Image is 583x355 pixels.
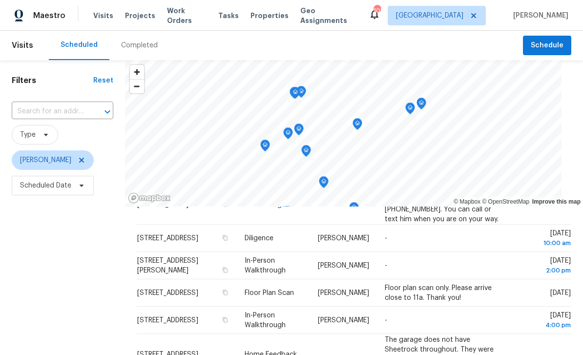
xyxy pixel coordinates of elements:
[137,191,198,208] span: [STREET_ADDRESS][PERSON_NAME]
[130,79,144,93] button: Zoom out
[20,155,71,165] span: [PERSON_NAME]
[454,198,480,205] a: Mapbox
[516,312,571,330] span: [DATE]
[101,105,114,119] button: Open
[523,36,571,56] button: Schedule
[245,257,286,274] span: In-Person Walkthrough
[128,192,171,204] a: Mapbox homepage
[396,11,463,21] span: [GEOGRAPHIC_DATA]
[385,285,492,301] span: Floor plan scan only. Please arrive close to 11a. Thank you!
[319,176,329,191] div: Map marker
[12,35,33,56] span: Visits
[93,11,113,21] span: Visits
[509,11,568,21] span: [PERSON_NAME]
[353,118,362,133] div: Map marker
[121,41,158,50] div: Completed
[220,288,229,297] button: Copy Address
[300,6,357,25] span: Geo Assignments
[516,191,571,209] span: [DATE]
[516,257,571,275] span: [DATE]
[220,199,229,208] button: Copy Address
[12,104,86,119] input: Search for an address...
[280,206,290,221] div: Map marker
[245,290,294,296] span: Floor Plan Scan
[220,315,229,324] button: Copy Address
[137,257,198,274] span: [STREET_ADDRESS][PERSON_NAME]
[296,86,306,101] div: Map marker
[294,124,304,139] div: Map marker
[301,145,311,160] div: Map marker
[482,198,529,205] a: OpenStreetMap
[12,76,93,85] h1: Filters
[385,235,387,242] span: -
[318,235,369,242] span: [PERSON_NAME]
[291,87,300,102] div: Map marker
[516,230,571,248] span: [DATE]
[405,103,415,118] div: Map marker
[349,202,359,217] div: Map marker
[532,198,581,205] a: Improve this map
[245,312,286,329] span: In-Person Walkthrough
[531,40,563,52] span: Schedule
[61,40,98,50] div: Scheduled
[93,76,113,85] div: Reset
[130,65,144,79] button: Zoom in
[125,11,155,21] span: Projects
[516,320,571,330] div: 4:00 pm
[33,11,65,21] span: Maestro
[220,233,229,242] button: Copy Address
[137,235,198,242] span: [STREET_ADDRESS]
[260,140,270,155] div: Map marker
[318,262,369,269] span: [PERSON_NAME]
[516,238,571,248] div: 10:00 am
[318,290,369,296] span: [PERSON_NAME]
[318,317,369,324] span: [PERSON_NAME]
[20,130,36,140] span: Type
[218,12,239,19] span: Tasks
[290,87,299,102] div: Map marker
[220,266,229,274] button: Copy Address
[385,262,387,269] span: -
[137,317,198,324] span: [STREET_ADDRESS]
[125,60,562,207] canvas: Map
[516,266,571,275] div: 2:00 pm
[374,6,380,16] div: 108
[167,6,207,25] span: Work Orders
[550,290,571,296] span: [DATE]
[137,290,198,296] span: [STREET_ADDRESS]
[516,199,571,209] div: 8:00 am
[245,191,286,208] span: In-Person Walkthrough
[385,176,499,222] span: Their contractor will meet you at the house to open it, [PERSON_NAME] and his number is [PHONE_NU...
[245,235,273,242] span: Diligence
[250,11,289,21] span: Properties
[130,80,144,93] span: Zoom out
[385,317,387,324] span: -
[283,127,293,143] div: Map marker
[283,206,292,221] div: Map marker
[20,181,71,190] span: Scheduled Date
[416,98,426,113] div: Map marker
